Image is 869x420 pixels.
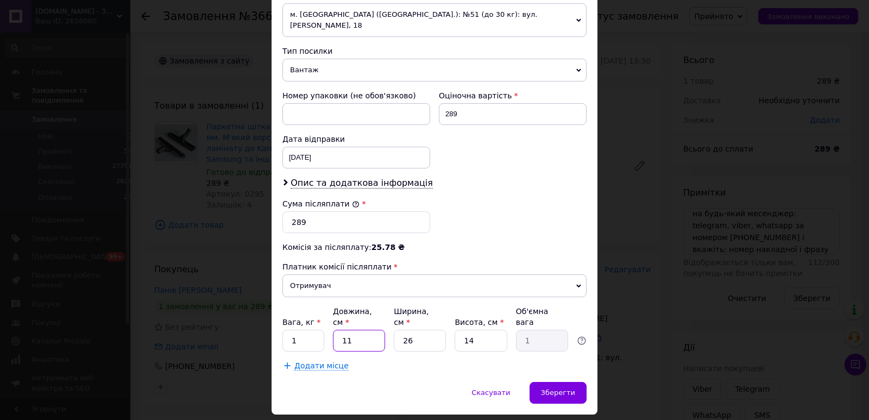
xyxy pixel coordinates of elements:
div: Оціночна вартість [439,90,587,101]
div: Комісія за післяплату: [282,242,587,253]
label: Сума післяплати [282,199,360,208]
span: Скасувати [471,388,510,397]
span: Платник комісії післяплати [282,262,392,271]
label: Довжина, см [333,307,372,327]
span: Тип посилки [282,47,332,55]
label: Вага, кг [282,318,320,327]
span: Додати місце [294,361,349,371]
span: 25.78 ₴ [371,243,405,252]
label: Висота, см [455,318,503,327]
span: Вантаж [282,59,587,82]
div: Дата відправки [282,134,430,145]
span: м. [GEOGRAPHIC_DATA] ([GEOGRAPHIC_DATA].): №51 (до 30 кг): вул. [PERSON_NAME], 18 [282,3,587,37]
span: Зберегти [541,388,575,397]
span: Отримувач [282,274,587,297]
span: Опис та додаткова інформація [291,178,433,189]
div: Номер упаковки (не обов'язково) [282,90,430,101]
div: Об'ємна вага [516,306,568,328]
label: Ширина, см [394,307,429,327]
